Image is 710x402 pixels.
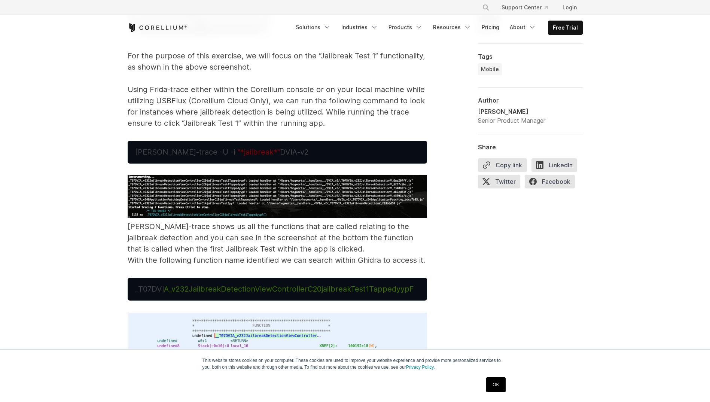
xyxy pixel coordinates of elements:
span: Facebook [525,175,575,188]
div: Author [478,97,583,104]
div: Navigation Menu [291,21,583,35]
a: OK [486,377,505,392]
a: Support Center [496,1,554,14]
span: A_v232JailbreakDetectionViewControllerC20jailbreakTest1TappedyypF [164,284,414,293]
span: [PERSON_NAME]-trace -U - [135,147,238,156]
a: Facebook [525,175,579,191]
a: Industries [337,21,383,34]
span: DVIA-v2 [280,147,308,156]
p: This website stores cookies on your computer. These cookies are used to improve your website expe... [202,357,508,371]
a: LinkedIn [531,158,582,175]
a: Resources [429,21,476,34]
img: Screenshot of iOS jailbreak test [128,175,427,218]
div: Tags [478,53,583,60]
div: Senior Product Manager [478,116,545,125]
span: Mobile [481,66,499,73]
span: "*jailbreak*" [238,147,280,156]
a: Privacy Policy. [406,365,435,370]
a: Solutions [291,21,335,34]
a: Products [384,21,427,34]
strong: i [234,147,235,156]
a: Twitter [478,175,525,191]
div: Navigation Menu [473,1,583,14]
div: Share [478,143,583,151]
a: Login [557,1,583,14]
button: Copy link [478,158,527,172]
span: Twitter [478,175,520,188]
a: Free Trial [548,21,582,34]
a: Mobile [478,63,502,75]
a: About [505,21,540,34]
span: LinkedIn [531,158,577,172]
a: Corellium Home [128,23,187,32]
div: [PERSON_NAME] [478,107,545,116]
p: [PERSON_NAME]-trace shows us all the functions that are called relating to the jailbreak detectio... [128,175,427,266]
span: _T07DVI [135,284,164,293]
button: Search [479,1,493,14]
a: Pricing [477,21,504,34]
